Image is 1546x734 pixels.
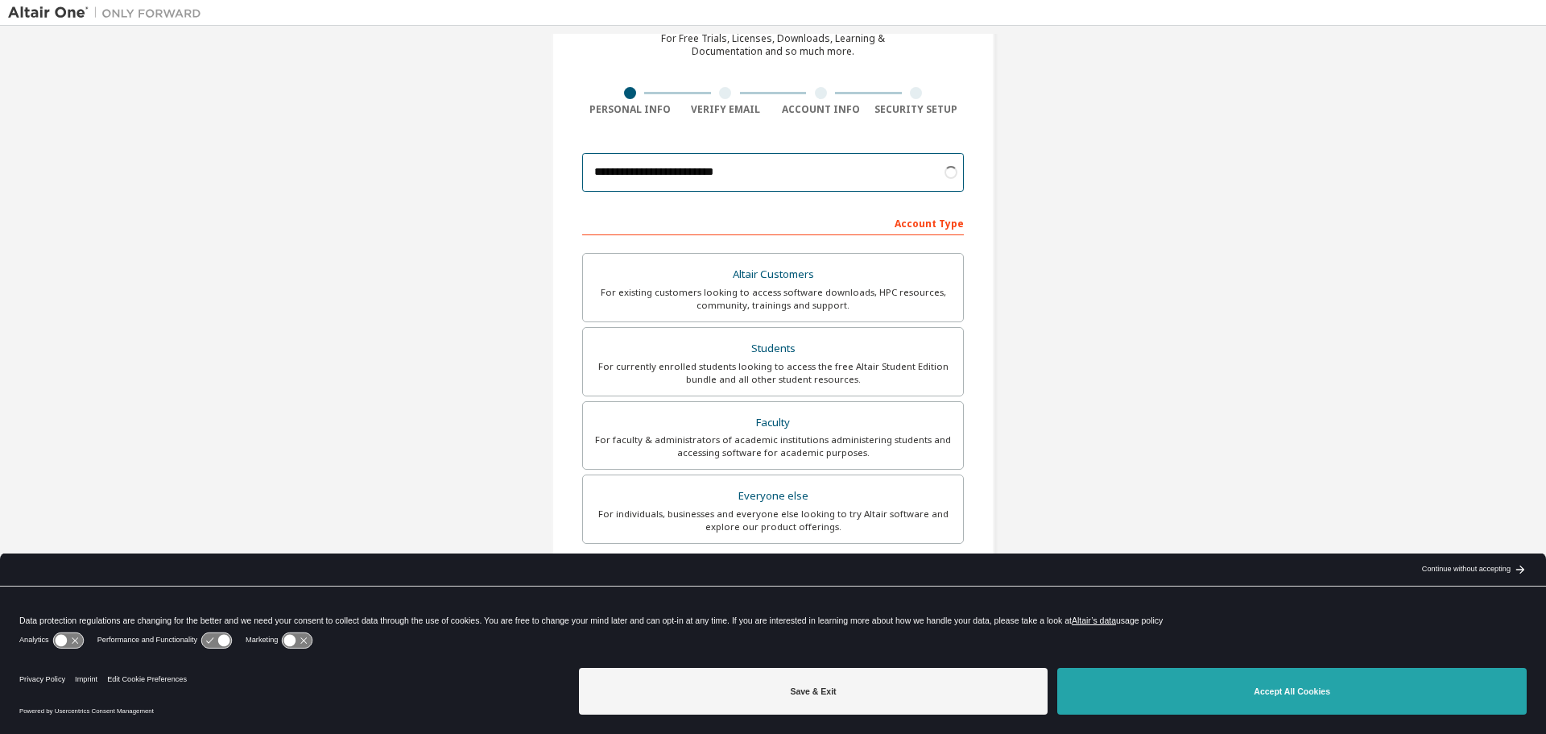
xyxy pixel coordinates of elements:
[8,5,209,21] img: Altair One
[582,103,678,116] div: Personal Info
[869,103,965,116] div: Security Setup
[678,103,774,116] div: Verify Email
[773,103,869,116] div: Account Info
[593,338,953,360] div: Students
[593,286,953,312] div: For existing customers looking to access software downloads, HPC resources, community, trainings ...
[661,32,885,58] div: For Free Trials, Licenses, Downloads, Learning & Documentation and so much more.
[582,209,964,235] div: Account Type
[593,360,953,386] div: For currently enrolled students looking to access the free Altair Student Edition bundle and all ...
[593,433,953,459] div: For faculty & administrators of academic institutions administering students and accessing softwa...
[593,412,953,434] div: Faculty
[593,485,953,508] div: Everyone else
[593,263,953,286] div: Altair Customers
[593,508,953,533] div: For individuals, businesses and everyone else looking to try Altair software and explore our prod...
